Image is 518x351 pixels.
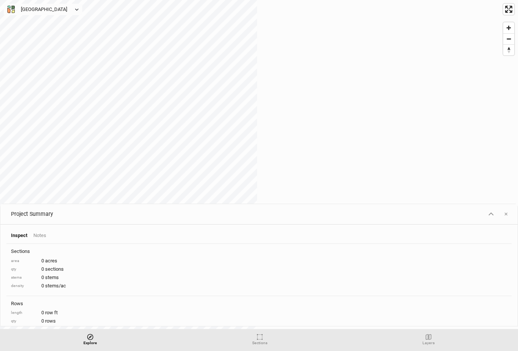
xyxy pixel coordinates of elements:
div: length [11,310,38,316]
button: Zoom out [503,33,514,44]
div: qty [11,267,38,272]
div: 0 [11,274,507,281]
div: [GEOGRAPHIC_DATA] [21,6,67,13]
span: sections [45,266,64,273]
h4: Rows [11,301,507,307]
button: Layers [419,332,438,348]
div: area [11,258,38,264]
div: 0 [11,266,507,273]
button: Explore [80,332,100,348]
span: acres [45,257,57,264]
div: qty [11,318,38,324]
div: density [11,283,38,289]
span: Reset bearing to north [503,45,514,55]
span: stems [45,274,59,281]
span: rows [45,318,56,324]
button: Enter fullscreen [503,4,514,15]
div: 0 [11,309,507,316]
div: Pretty River Farm [21,6,67,13]
button: Sections [249,332,271,348]
button: Zoom in [503,22,514,33]
span: Zoom out [503,34,514,44]
div: 0 [11,257,507,264]
button: ✕ [501,209,512,220]
h4: Sections [11,248,507,254]
h3: Project Summary [6,211,58,217]
div: 0 [11,318,507,324]
div: Inspect [11,232,27,239]
span: stems/ac [45,282,66,289]
div: Notes [33,232,46,239]
button: [GEOGRAPHIC_DATA] [4,4,82,15]
button: Reset bearing to north [503,44,514,55]
div: 0 [11,282,507,289]
span: row ft [45,309,58,316]
div: stems [11,275,38,281]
